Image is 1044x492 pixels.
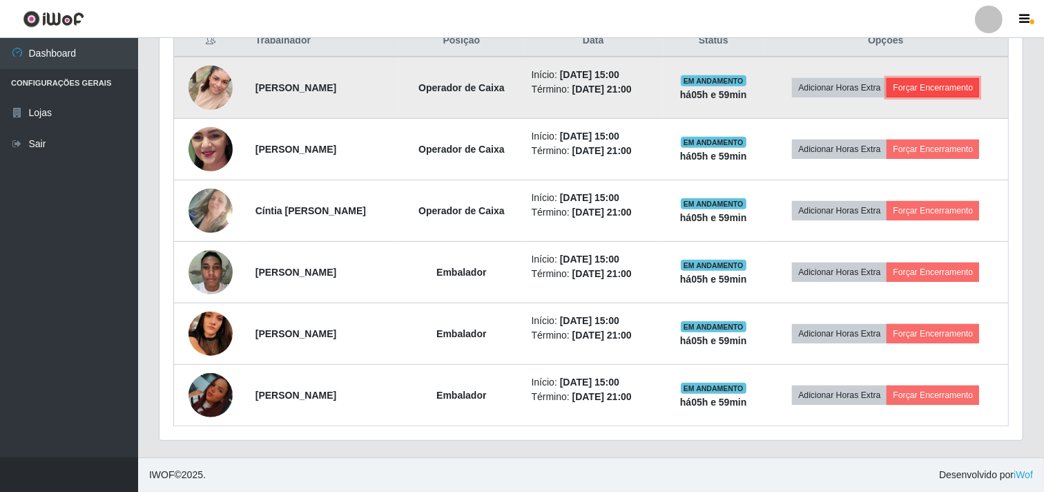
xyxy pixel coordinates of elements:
span: © 2025 . [149,468,206,482]
time: [DATE] 15:00 [560,377,619,388]
strong: Cíntia [PERSON_NAME] [255,205,366,216]
button: Adicionar Horas Extra [792,201,887,220]
button: Forçar Encerramento [887,201,979,220]
th: Opções [764,25,1009,57]
li: Término: [532,267,655,281]
img: 1755117602087.jpeg [188,285,233,383]
strong: há 05 h e 59 min [680,335,747,346]
strong: há 05 h e 59 min [680,151,747,162]
time: [DATE] 21:00 [572,207,632,218]
button: Adicionar Horas Extra [792,324,887,343]
li: Término: [532,205,655,220]
strong: [PERSON_NAME] [255,328,336,339]
li: Início: [532,314,655,328]
time: [DATE] 15:00 [560,254,619,265]
button: Adicionar Horas Extra [792,140,887,159]
li: Término: [532,390,655,404]
time: [DATE] 21:00 [572,268,632,279]
a: iWof [1014,469,1033,480]
strong: Operador de Caixa [418,205,505,216]
li: Início: [532,129,655,144]
span: EM ANDAMENTO [681,260,746,271]
strong: Operador de Caixa [418,82,505,93]
img: 1755629158210.jpeg [188,373,233,417]
button: Adicionar Horas Extra [792,386,887,405]
time: [DATE] 15:00 [560,192,619,203]
time: [DATE] 15:00 [560,69,619,80]
img: CoreUI Logo [23,10,84,28]
th: Data [523,25,664,57]
button: Forçar Encerramento [887,263,979,282]
img: 1753525532646.jpeg [188,48,233,127]
span: EM ANDAMENTO [681,198,746,209]
strong: há 05 h e 59 min [680,89,747,100]
strong: [PERSON_NAME] [255,144,336,155]
th: Posição [400,25,523,57]
time: [DATE] 21:00 [572,330,632,341]
time: [DATE] 15:00 [560,315,619,326]
li: Término: [532,82,655,97]
button: Forçar Encerramento [887,386,979,405]
strong: Embalador [436,267,486,278]
img: 1756831283854.jpeg [188,171,233,249]
time: [DATE] 21:00 [572,145,632,156]
button: Forçar Encerramento [887,78,979,97]
button: Adicionar Horas Extra [792,263,887,282]
strong: Operador de Caixa [418,144,505,155]
strong: [PERSON_NAME] [255,82,336,93]
strong: há 05 h e 59 min [680,274,747,285]
time: [DATE] 21:00 [572,391,632,402]
strong: [PERSON_NAME] [255,390,336,401]
img: 1752181822645.jpeg [188,243,233,301]
li: Término: [532,328,655,343]
strong: [PERSON_NAME] [255,267,336,278]
li: Início: [532,252,655,267]
strong: há 05 h e 59 min [680,397,747,408]
strong: Embalador [436,390,486,401]
span: EM ANDAMENTO [681,75,746,86]
span: EM ANDAMENTO [681,137,746,148]
button: Forçar Encerramento [887,140,979,159]
button: Forçar Encerramento [887,324,979,343]
strong: há 05 h e 59 min [680,212,747,223]
strong: Embalador [436,328,486,339]
th: Trabalhador [247,25,400,57]
button: Adicionar Horas Extra [792,78,887,97]
th: Status [664,25,764,57]
li: Início: [532,191,655,205]
li: Início: [532,68,655,82]
span: EM ANDAMENTO [681,383,746,394]
span: EM ANDAMENTO [681,321,746,332]
time: [DATE] 21:00 [572,84,632,95]
time: [DATE] 15:00 [560,131,619,142]
span: Desenvolvido por [939,468,1033,482]
span: IWOF [149,469,175,480]
li: Início: [532,375,655,390]
img: 1754158372592.jpeg [188,100,233,198]
li: Término: [532,144,655,158]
